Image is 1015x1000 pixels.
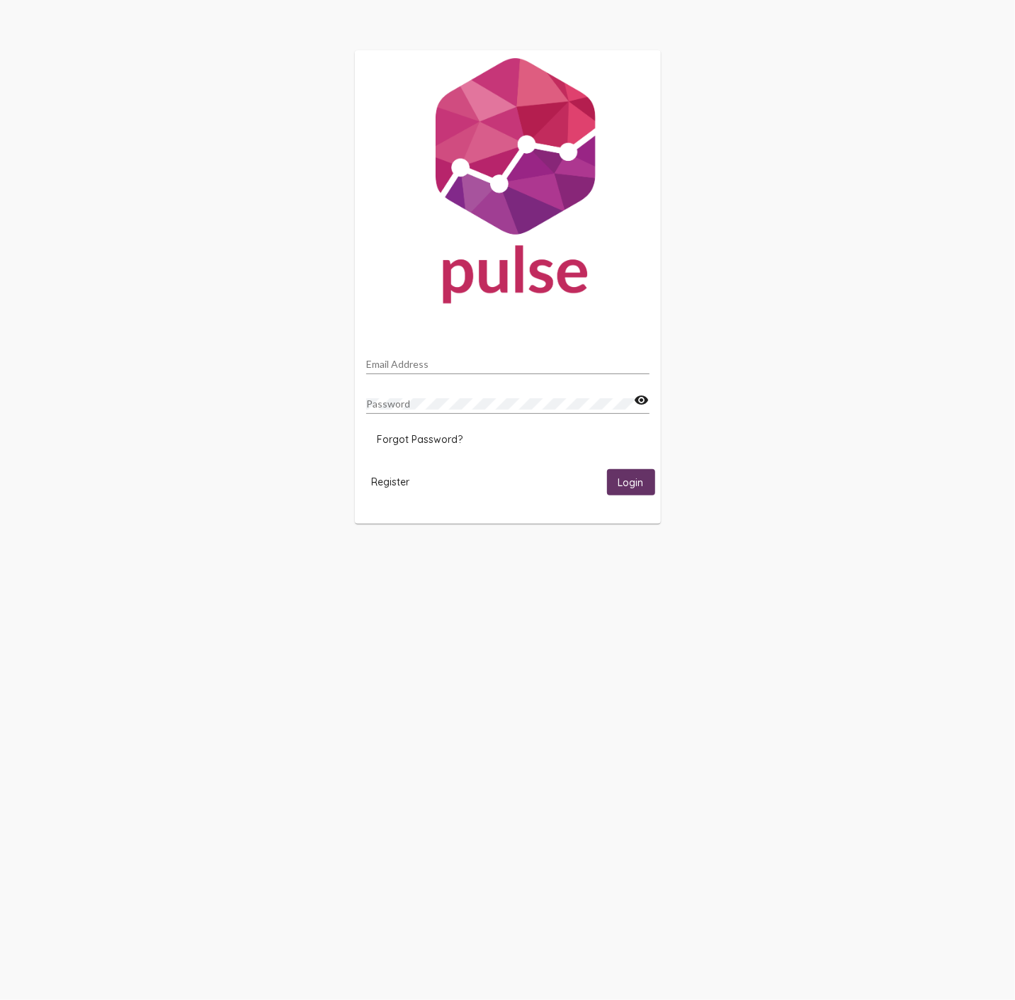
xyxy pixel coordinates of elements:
[372,476,410,488] span: Register
[361,469,421,495] button: Register
[607,469,655,495] button: Login
[366,427,475,452] button: Forgot Password?
[635,392,650,409] mat-icon: visibility
[378,433,463,446] span: Forgot Password?
[618,476,644,489] span: Login
[355,50,661,318] img: Pulse For Good Logo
